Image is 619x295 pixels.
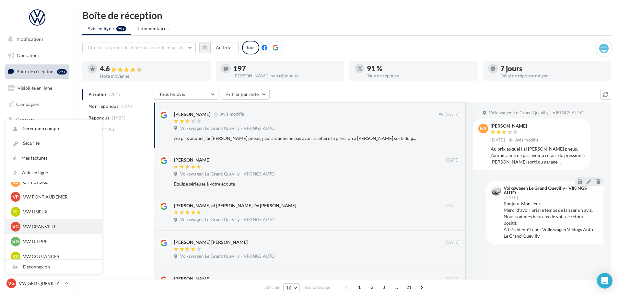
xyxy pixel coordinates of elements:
[23,238,94,245] p: VW DIEPPE
[8,280,15,287] span: VG
[6,260,102,274] div: Déconnexion
[233,65,339,72] div: 197
[233,74,339,78] div: [PERSON_NAME] non répondus
[13,209,18,215] span: VL
[23,194,94,200] p: VW PONT AUDEMER
[180,126,274,131] span: Volkswagen Le Grand Quevilly - VIKINGS AUTO
[174,181,417,187] div: Équipe sérieuse à votre écoute
[199,42,239,53] button: Au total
[17,69,53,74] span: Boîte de réception
[159,91,185,97] span: Tous les avis
[16,117,34,123] span: Contacts
[16,101,40,107] span: Campagnes
[82,10,611,20] div: Boîte de réception
[17,36,43,42] span: Notifications
[480,125,486,132] span: NB
[174,239,248,245] div: [PERSON_NAME] [PERSON_NAME]
[100,65,205,73] div: 4.6
[88,45,184,50] span: Choisir un point de vente ou un code magasin
[121,104,132,109] span: (199)
[515,137,539,142] span: Avis modifié
[491,146,585,165] div: Au prix auquel j’ai [PERSON_NAME] pneus, j’aurais aimé ne pas avoir à refaire la pression à [PERS...
[137,25,169,32] span: Commentaires
[23,253,94,260] p: VW COUTANCES
[6,165,102,180] a: Aide en ligne
[174,135,417,142] div: Au prix auquel j’ai [PERSON_NAME] pneus, j’aurais aimé ne pas avoir à refaire la pression à [PERS...
[491,124,540,128] div: [PERSON_NAME]
[265,284,280,290] span: Afficher
[6,136,102,151] a: Sécurité
[445,157,460,163] span: [DATE]
[180,217,274,223] span: Volkswagen Le Grand Quevilly - VIKINGS AUTO
[504,186,597,195] div: Volkswagen Le Grand Quevilly - VIKINGS AUTO
[101,127,114,132] span: (2128)
[367,74,473,78] div: Taux de réponse
[4,81,71,95] a: Visibilité en ligne
[500,74,606,78] div: Délai de réponse moyen
[504,200,598,239] div: Bonjour Monsieur, Merci d'avoir pris le temps de laisser un avis. Nous sommes heureux de voir ce ...
[404,282,415,292] span: 21
[82,42,196,53] button: Choisir un point de vente ou un code magasin
[221,89,270,100] button: Filtrer par note
[283,283,300,292] button: 10
[180,254,274,259] span: Volkswagen Le Grand Quevilly - VIKINGS AUTO
[504,196,518,200] span: [DATE]
[4,97,71,111] a: Campagnes
[445,112,460,118] span: [DATE]
[4,130,71,143] a: Médiathèque
[6,151,102,165] a: Mes factures
[4,146,71,159] a: Calendrier
[100,74,205,78] div: Note moyenne
[174,202,296,209] div: [PERSON_NAME] et [PERSON_NAME] De [PERSON_NAME]
[154,89,218,100] button: Tous les avis
[4,32,68,46] button: Notifications
[5,277,69,289] a: VG VW GRD QUEVILLY
[13,179,18,185] span: CS
[286,285,292,290] span: 10
[19,280,62,287] p: VW GRD QUEVILLY
[445,203,460,209] span: [DATE]
[379,282,389,292] span: 3
[23,179,94,185] p: CITY STORE
[391,282,402,292] span: ...
[242,41,259,54] div: Tous
[367,282,377,292] span: 2
[174,111,210,118] div: [PERSON_NAME]
[174,157,210,163] div: [PERSON_NAME]
[367,65,473,72] div: 91 %
[445,240,460,245] span: [DATE]
[4,49,71,62] a: Opérations
[500,65,606,72] div: 7 jours
[6,121,102,136] a: Gérer mon compte
[13,194,19,200] span: VP
[210,42,239,53] button: Au total
[354,282,365,292] span: 1
[597,273,613,289] div: Open Intercom Messenger
[17,52,40,58] span: Opérations
[174,276,210,282] div: [PERSON_NAME]
[445,277,460,282] span: [DATE]
[18,85,52,91] span: Visibilité en ligne
[23,209,94,215] p: VW LISIEUX
[4,113,71,127] a: Contacts
[88,103,119,109] span: Non répondus
[112,115,125,120] span: (1929)
[180,171,274,177] span: Volkswagen Le Grand Quevilly - VIKINGS AUTO
[88,115,110,121] span: Répondus
[491,137,505,143] span: [DATE]
[12,223,19,230] span: VG
[12,238,19,245] span: VD
[220,112,244,117] span: Avis modifié
[303,284,330,290] span: résultats/page
[13,253,19,260] span: VC
[57,69,67,74] div: 99+
[4,64,71,78] a: Boîte de réception99+
[4,162,71,181] a: PLV et print personnalisable
[23,223,94,230] p: VW GRANVILLE
[4,183,71,202] a: Campagnes DataOnDemand
[489,110,583,116] span: Volkswagen Le Grand Quevilly - VIKINGS AUTO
